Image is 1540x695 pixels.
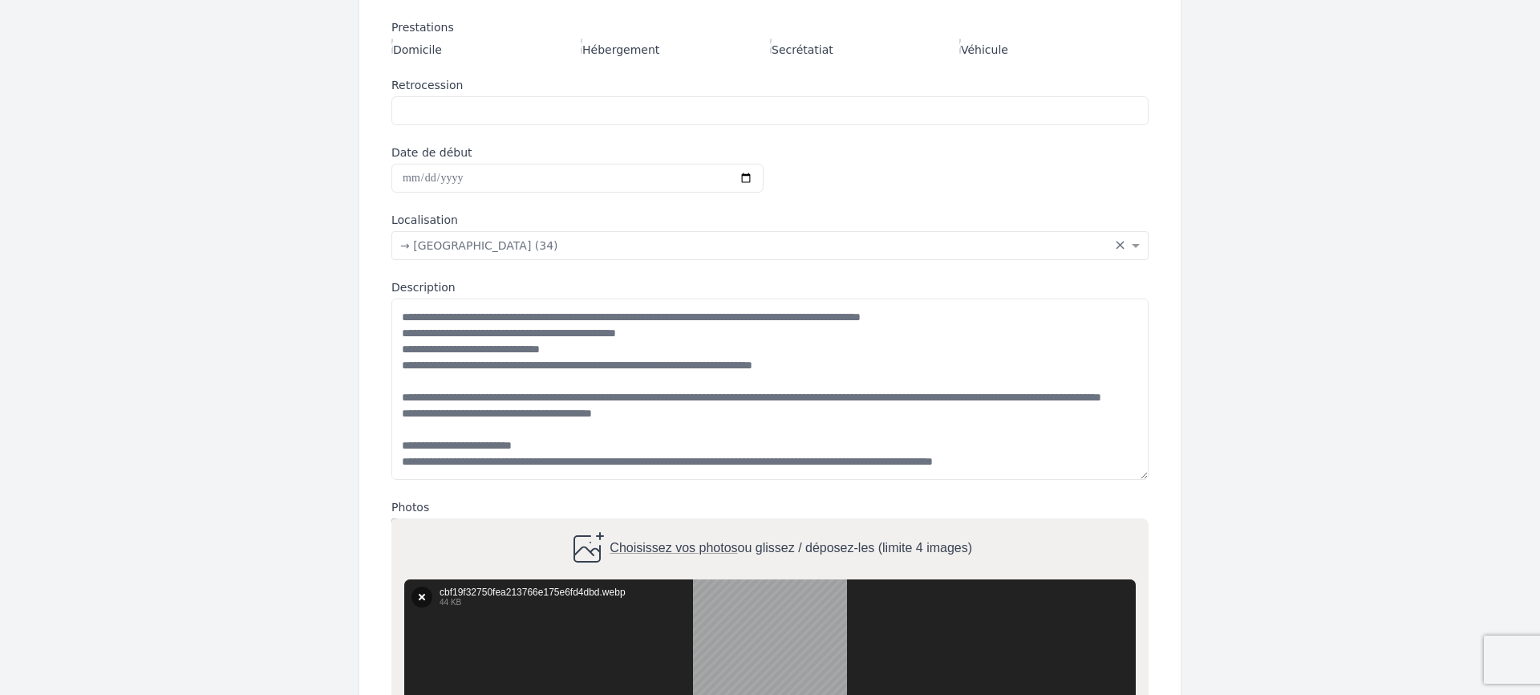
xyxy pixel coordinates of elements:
label: Date de début [391,144,764,161]
label: Véhicule [959,39,1008,58]
label: Photos [391,499,1149,515]
div: Prestations [391,19,1149,35]
span: Choisissez vos photos [610,542,737,555]
input: Secrétatiat [770,39,772,54]
label: Domicile [391,39,442,58]
span: Clear all [1114,238,1128,254]
input: Véhicule [959,39,961,54]
label: Retrocession [391,77,1149,93]
label: Hébergement [581,39,659,58]
label: Description [391,279,1149,295]
label: Localisation [391,212,1149,228]
div: ou glissez / déposez-les (limite 4 images) [568,530,972,568]
label: Secrétatiat [770,39,833,58]
input: Domicile [391,39,393,54]
input: Hébergement [581,39,582,54]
